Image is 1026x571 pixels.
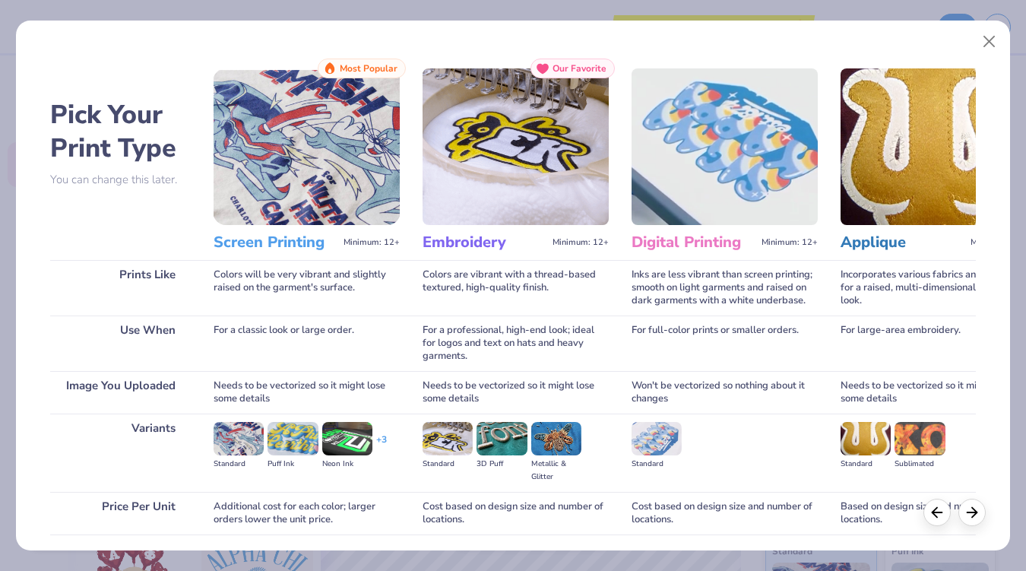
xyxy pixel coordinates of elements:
h3: Embroidery [423,233,546,252]
h3: Screen Printing [214,233,337,252]
div: Metallic & Glitter [531,458,581,484]
p: You can change this later. [50,173,191,186]
div: 3D Puff [477,458,527,471]
div: Inks are less vibrant than screen printing; smooth on light garments and raised on dark garments ... [632,260,818,316]
div: Needs to be vectorized so it might lose some details [423,371,609,414]
div: Needs to be vectorized so it might lose some details [214,371,400,414]
div: + 3 [376,433,387,459]
span: Our Favorite [553,63,606,74]
div: Use When [50,316,191,371]
div: Price Per Unit [50,492,191,535]
img: Screen Printing [214,68,400,225]
img: Neon Ink [322,422,372,455]
img: Standard [632,422,682,455]
h3: Digital Printing [632,233,755,252]
div: Cost based on design size and number of locations. [423,492,609,535]
img: Standard [214,422,264,455]
div: Prints Like [50,260,191,316]
span: Most Popular [340,63,397,74]
img: Sublimated [895,422,945,455]
div: Standard [423,458,473,471]
img: Standard [841,422,891,455]
div: Colors will be very vibrant and slightly raised on the garment's surface. [214,260,400,316]
button: Close [975,27,1004,56]
div: Cost based on design size and number of locations. [632,492,818,535]
img: Metallic & Glitter [531,422,581,455]
img: Puff Ink [268,422,318,455]
div: Variants [50,414,191,492]
div: Sublimated [895,458,945,471]
img: Embroidery [423,68,609,225]
div: For a professional, high-end look; ideal for logos and text on hats and heavy garments. [423,316,609,371]
img: Digital Printing [632,68,818,225]
div: Puff Ink [268,458,318,471]
div: Additional cost for each color; larger orders lower the unit price. [214,492,400,535]
span: Minimum: 12+ [344,237,400,248]
div: For a classic look or large order. [214,316,400,371]
span: Minimum: 12+ [553,237,609,248]
h2: Pick Your Print Type [50,98,191,165]
span: Minimum: 12+ [762,237,818,248]
div: Standard [214,458,264,471]
div: Image You Uploaded [50,371,191,414]
div: Colors are vibrant with a thread-based textured, high-quality finish. [423,260,609,316]
div: Neon Ink [322,458,372,471]
div: Won't be vectorized so nothing about it changes [632,371,818,414]
div: For full-color prints or smaller orders. [632,316,818,371]
h3: Applique [841,233,964,252]
img: 3D Puff [477,422,527,455]
img: Standard [423,422,473,455]
div: Standard [632,458,682,471]
div: Standard [841,458,891,471]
